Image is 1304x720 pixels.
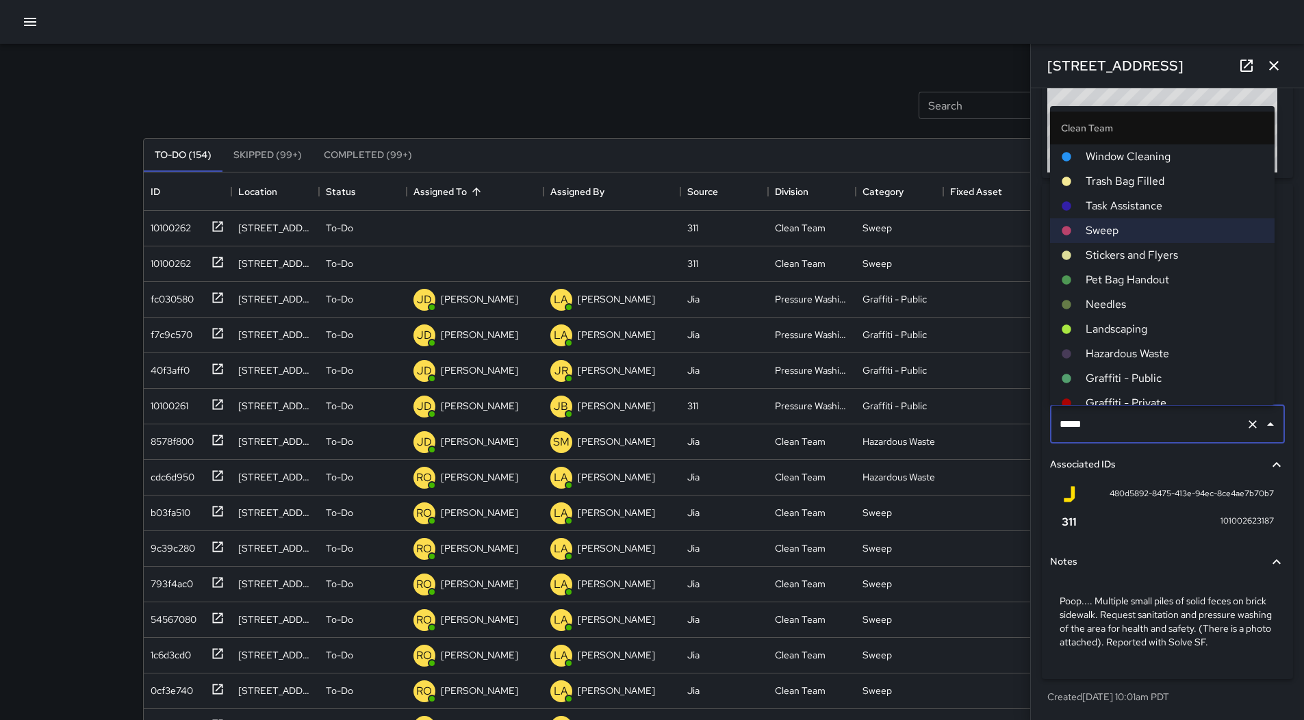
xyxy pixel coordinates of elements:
[687,292,700,306] div: Jia
[687,613,700,626] div: Jia
[775,470,826,484] div: Clean Team
[862,506,892,519] div: Sweep
[578,613,655,626] p: [PERSON_NAME]
[145,678,193,697] div: 0cf3e740
[467,182,486,201] button: Sort
[554,505,568,522] p: LA
[441,506,518,519] p: [PERSON_NAME]
[578,328,655,342] p: [PERSON_NAME]
[145,287,194,306] div: fc030580
[554,541,568,557] p: LA
[544,172,680,211] div: Assigned By
[326,172,356,211] div: Status
[687,470,700,484] div: Jia
[238,221,312,235] div: 1639 Market Street
[856,172,943,211] div: Category
[326,435,353,448] p: To-Do
[145,607,196,626] div: 54567080
[687,435,700,448] div: Jia
[326,613,353,626] p: To-Do
[1086,198,1264,214] span: Task Assistance
[554,647,568,664] p: LA
[238,577,312,591] div: 345 Grove Street
[943,172,1031,211] div: Fixed Asset
[862,684,892,697] div: Sweep
[578,363,655,377] p: [PERSON_NAME]
[417,292,432,308] p: JD
[862,613,892,626] div: Sweep
[441,648,518,662] p: [PERSON_NAME]
[145,358,190,377] div: 40f3aff0
[1086,321,1264,337] span: Landscaping
[862,363,927,377] div: Graffiti - Public
[238,648,312,662] div: 515 Gough Street
[862,648,892,662] div: Sweep
[231,172,319,211] div: Location
[145,394,188,413] div: 10100261
[222,139,313,172] button: Skipped (99+)
[687,328,700,342] div: Jia
[862,221,892,235] div: Sweep
[145,216,191,235] div: 10100262
[578,684,655,697] p: [PERSON_NAME]
[238,684,312,697] div: 515 Gough Street
[238,172,277,211] div: Location
[238,292,312,306] div: 298 Mcallister Street
[144,139,222,172] button: To-Do (154)
[687,363,700,377] div: Jia
[416,612,432,628] p: RO
[441,684,518,697] p: [PERSON_NAME]
[553,434,570,450] p: SM
[238,435,312,448] div: 1594 Market Street
[768,172,856,211] div: Division
[862,435,935,448] div: Hazardous Waste
[326,328,353,342] p: To-Do
[238,328,312,342] div: 1182 Market Street
[145,500,190,519] div: b03fa510
[862,399,927,413] div: Graffiti - Public
[416,683,432,699] p: RO
[441,613,518,626] p: [PERSON_NAME]
[319,172,407,211] div: Status
[554,292,568,308] p: LA
[238,470,312,484] div: 325 Franklin Street
[416,647,432,664] p: RO
[687,648,700,662] div: Jia
[687,541,700,555] div: Jia
[238,613,312,626] div: 385 Grove Street
[687,577,700,591] div: Jia
[775,577,826,591] div: Clean Team
[1086,173,1264,190] span: Trash Bag Filled
[554,470,568,486] p: LA
[151,172,160,211] div: ID
[441,577,518,591] p: [PERSON_NAME]
[144,172,231,211] div: ID
[862,172,904,211] div: Category
[145,643,191,662] div: 1c6d3cd0
[554,683,568,699] p: LA
[413,172,467,211] div: Assigned To
[775,292,849,306] div: Pressure Washing
[145,571,193,591] div: 793f4ac0
[326,577,353,591] p: To-Do
[554,576,568,593] p: LA
[862,328,927,342] div: Graffiti - Public
[326,399,353,413] p: To-Do
[441,292,518,306] p: [PERSON_NAME]
[775,541,826,555] div: Clean Team
[1086,370,1264,387] span: Graffiti - Public
[1086,346,1264,362] span: Hazardous Waste
[578,541,655,555] p: [PERSON_NAME]
[862,470,935,484] div: Hazardous Waste
[775,257,826,270] div: Clean Team
[687,399,698,413] div: 311
[578,292,655,306] p: [PERSON_NAME]
[238,506,312,519] div: 333 Franklin Street
[441,363,518,377] p: [PERSON_NAME]
[1086,395,1264,411] span: Graffiti - Private
[326,292,353,306] p: To-Do
[578,470,655,484] p: [PERSON_NAME]
[775,684,826,697] div: Clean Team
[145,251,191,270] div: 10100262
[775,172,808,211] div: Division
